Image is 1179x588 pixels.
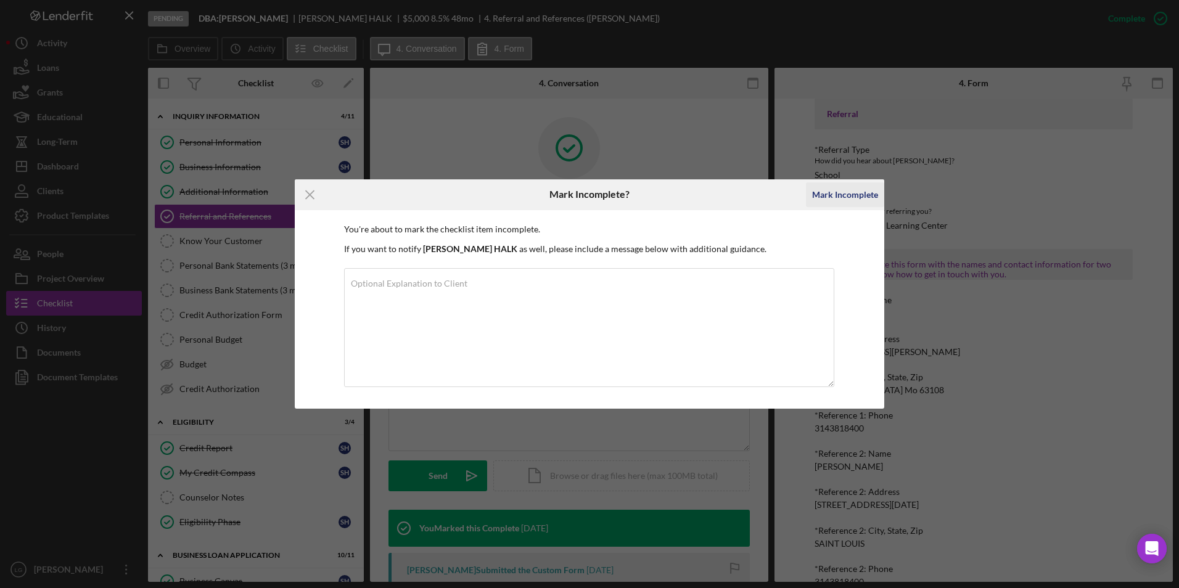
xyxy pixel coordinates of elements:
[423,243,517,254] b: [PERSON_NAME] HALK
[344,242,835,256] p: If you want to notify as well, please include a message below with additional guidance.
[549,189,630,200] h6: Mark Incomplete?
[806,182,884,207] button: Mark Incomplete
[344,223,835,236] p: You're about to mark the checklist item incomplete.
[812,182,878,207] div: Mark Incomplete
[1137,534,1167,563] div: Open Intercom Messenger
[351,279,467,288] label: Optional Explanation to Client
